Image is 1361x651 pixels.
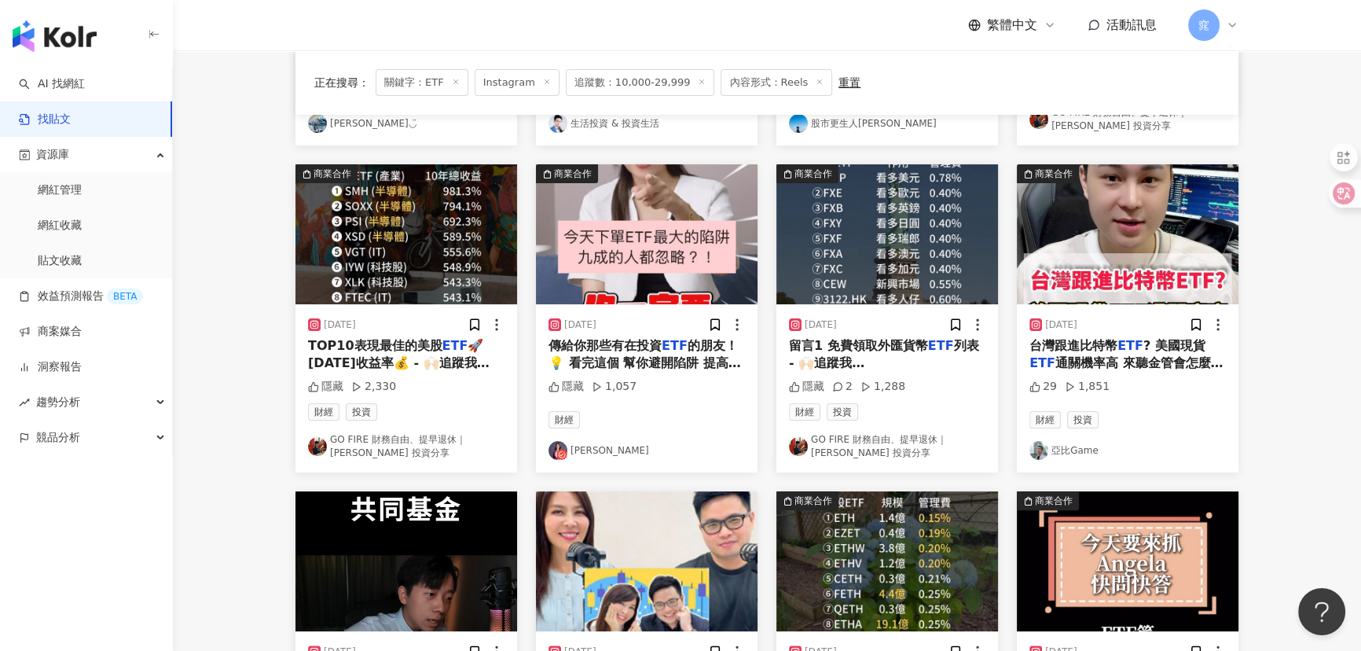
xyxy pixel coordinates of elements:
span: 通關機率高 來聽金管會怎麼說! #比特幣 # [1029,355,1223,388]
span: 資源庫 [36,137,69,172]
img: post-image [1017,164,1238,304]
img: post-image [536,164,758,304]
div: 1,288 [860,379,905,395]
a: KOL Avatar股市更生人[PERSON_NAME] [789,114,985,133]
div: 2 [832,379,853,395]
a: 貼文收藏 [38,253,82,269]
a: 找貼文 [19,112,71,127]
a: searchAI 找網紅 [19,76,85,92]
div: [DATE] [324,318,356,332]
img: KOL Avatar [308,114,327,133]
span: 窕 [1198,17,1209,34]
button: 商業合作 [776,491,998,631]
div: 29 [1029,379,1057,395]
span: rise [19,397,30,408]
span: 競品分析 [36,420,80,455]
a: KOL AvatarGO FIRE 財務自由、提早退休｜[PERSON_NAME] 投資分享 [789,433,985,460]
div: 商業合作 [554,166,592,182]
span: 繁體中文 [987,17,1037,34]
span: 關鍵字：ETF [376,69,468,96]
span: ? 美國現貨 [1143,338,1205,353]
mark: ETF [442,338,468,353]
div: 1,057 [592,379,636,395]
span: 留言1 免費領取外匯貨幣 [789,338,928,353]
a: 效益預測報告BETA [19,289,143,304]
div: 1,851 [1065,379,1110,395]
a: 洞察報告 [19,359,82,375]
div: 隱藏 [548,379,584,395]
div: [DATE] [564,318,596,332]
img: post-image [1017,491,1238,631]
span: 的朋友！💡 看完這個 幫你避開陷阱 提高勝率！ # [548,338,741,388]
button: 商業合作 [295,164,517,304]
button: 商業合作 [1017,491,1238,631]
button: 商業合作 [536,164,758,304]
a: 網紅管理 [38,182,82,198]
div: 商業合作 [794,166,832,182]
div: 商業合作 [794,493,832,509]
img: KOL Avatar [789,114,808,133]
span: 內容形式：Reels [721,69,832,96]
mark: ETF [1029,355,1055,370]
span: 台灣跟進比特幣 [1029,338,1117,353]
span: 傳給你那些有在投資 [548,338,662,353]
span: 投資 [827,403,858,421]
img: logo [13,20,97,52]
span: 財經 [308,403,339,421]
img: KOL Avatar [1029,441,1048,460]
a: KOL AvatarGO FIRE 財務自由、提早退休｜[PERSON_NAME] 投資分享 [308,433,504,460]
a: 商案媒合 [19,324,82,340]
div: 商業合作 [1035,493,1073,509]
button: 商業合作 [776,164,998,304]
a: KOL AvatarGO FIRE 財務自由、提早退休｜[PERSON_NAME] 投資分享 [1029,106,1226,133]
iframe: Help Scout Beacon - Open [1298,588,1345,635]
div: 隱藏 [308,379,343,395]
div: 2,330 [351,379,396,395]
span: 活動訊息 [1106,17,1157,32]
div: 商業合作 [314,166,351,182]
img: post-image [536,491,758,631]
span: 投資 [346,403,377,421]
div: [DATE] [805,318,837,332]
div: 商業合作 [1035,166,1073,182]
div: 隱藏 [789,379,824,395]
span: 財經 [789,403,820,421]
img: post-image [295,491,517,631]
span: 趨勢分析 [36,384,80,420]
img: KOL Avatar [548,441,567,460]
div: 重置 [838,76,860,89]
img: KOL Avatar [789,437,808,456]
a: KOL Avatar[PERSON_NAME]◡̈ [308,114,504,133]
span: 財經 [548,411,580,428]
a: KOL Avatar生活投資 & 投資生活 [548,114,745,133]
a: KOL Avatar[PERSON_NAME] [548,441,745,460]
img: post-image [776,491,998,631]
a: KOL Avatar亞比Game [1029,441,1226,460]
mark: ETF [662,338,688,353]
img: KOL Avatar [308,437,327,456]
span: 追蹤數：10,000-29,999 [566,69,715,96]
img: KOL Avatar [548,114,567,133]
img: post-image [776,164,998,304]
span: 投資 [1067,411,1099,428]
div: [DATE] [1045,318,1077,332]
span: TOP10表現最佳的美股 [308,338,442,353]
button: 商業合作 [1017,164,1238,304]
span: Instagram [475,69,559,96]
img: post-image [295,164,517,304]
span: 財經 [1029,411,1061,428]
mark: ETF [1117,338,1143,353]
span: 正在搜尋 ： [314,76,369,89]
mark: ETF [928,338,954,353]
a: 網紅收藏 [38,218,82,234]
img: KOL Avatar [1029,110,1048,129]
